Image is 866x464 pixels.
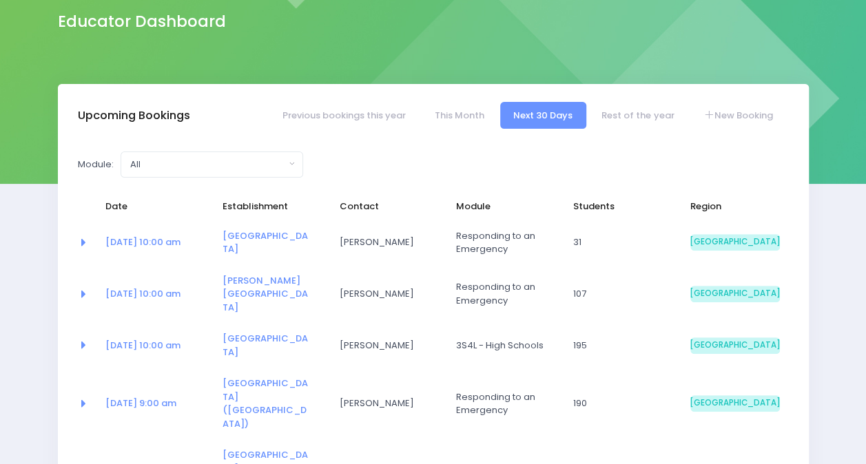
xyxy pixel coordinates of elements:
span: [PERSON_NAME] [339,339,429,352]
td: Nicki Radka [330,368,447,439]
td: <a href="https://app.stjis.org.nz/bookings/523581" class="font-weight-bold">03 Nov at 9:00 am</a> [96,368,214,439]
a: [GEOGRAPHIC_DATA] [223,332,308,359]
a: Previous bookings this year [269,102,419,129]
td: 3S4L - High Schools [447,323,564,368]
td: South Island [681,368,789,439]
span: Responding to an Emergency [456,390,546,417]
a: [PERSON_NAME][GEOGRAPHIC_DATA] [223,274,308,314]
h3: Upcoming Bookings [78,109,190,123]
a: Next 30 Days [500,102,586,129]
a: [GEOGRAPHIC_DATA] [223,229,308,256]
a: [GEOGRAPHIC_DATA] ([GEOGRAPHIC_DATA]) [223,377,308,430]
td: <a href="https://app.stjis.org.nz/establishments/205844" class="font-weight-bold">Mararoa School</a> [214,220,331,265]
span: [PERSON_NAME] [339,397,429,410]
span: Date [105,200,195,213]
span: Establishment [223,200,312,213]
a: This Month [421,102,497,129]
span: [GEOGRAPHIC_DATA] [690,234,780,251]
span: Students [573,200,663,213]
td: <a href="https://app.stjis.org.nz/establishments/204809" class="font-weight-bold">Lumsden School</a> [214,265,331,324]
td: Angie Campbell [330,220,447,265]
td: <a href="https://app.stjis.org.nz/bookings/524061" class="font-weight-bold">21 Oct at 10:00 am</a> [96,220,214,265]
td: Amy Christie [330,323,447,368]
td: Responding to an Emergency [447,368,564,439]
span: [PERSON_NAME] [339,235,429,249]
label: Module: [78,158,114,171]
td: <a href="https://app.stjis.org.nz/bookings/524210" class="font-weight-bold">22 Oct at 10:00 am</a> [96,265,214,324]
td: <a href="https://app.stjis.org.nz/establishments/209107" class="font-weight-bold">Māruawai Colleg... [214,323,331,368]
td: 31 [564,220,681,265]
td: Responding to an Emergency [447,220,564,265]
span: 3S4L - High Schools [456,339,546,352]
span: 195 [573,339,663,352]
td: Lana Stevens [330,265,447,324]
button: All [121,151,303,178]
span: Region [690,200,780,213]
a: [DATE] 10:00 am [105,235,181,249]
td: <a href="https://app.stjis.org.nz/establishments/205558" class="font-weight-bold">St Theresa's Sc... [214,368,331,439]
a: [DATE] 9:00 am [105,397,176,410]
span: 31 [573,235,663,249]
span: 190 [573,397,663,410]
td: <a href="https://app.stjis.org.nz/bookings/523877" class="font-weight-bold">28 Oct at 10:00 am</a> [96,323,214,368]
a: [DATE] 10:00 am [105,287,181,300]
a: [DATE] 10:00 am [105,339,181,352]
span: [GEOGRAPHIC_DATA] [690,337,780,354]
td: 107 [564,265,681,324]
span: Responding to an Emergency [456,280,546,307]
td: South Island [681,265,789,324]
span: Contact [339,200,429,213]
span: Responding to an Emergency [456,229,546,256]
div: All [130,158,285,171]
span: 107 [573,287,663,301]
td: South Island [681,323,789,368]
td: 195 [564,323,681,368]
td: Responding to an Emergency [447,265,564,324]
h2: Educator Dashboard [58,12,226,31]
span: [GEOGRAPHIC_DATA] [690,286,780,302]
a: New Booking [690,102,786,129]
a: Rest of the year [588,102,688,129]
td: South Island [681,220,789,265]
span: Module [456,200,546,213]
span: [GEOGRAPHIC_DATA] [690,395,780,412]
td: 190 [564,368,681,439]
span: [PERSON_NAME] [339,287,429,301]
